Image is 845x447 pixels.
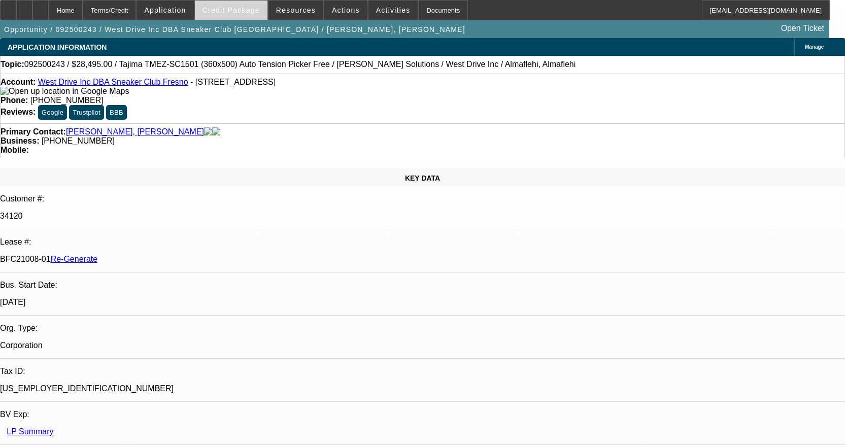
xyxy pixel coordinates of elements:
span: Credit Package [202,6,260,14]
img: Open up location in Google Maps [1,87,129,96]
strong: Mobile: [1,146,29,154]
a: West Drive Inc DBA Sneaker Club Fresno [38,78,188,86]
span: Opportunity / 092500243 / West Drive Inc DBA Sneaker Club [GEOGRAPHIC_DATA] / [PERSON_NAME], [PER... [4,25,465,33]
span: APPLICATION INFORMATION [8,43,107,51]
span: [PHONE_NUMBER] [30,96,104,105]
button: Resources [268,1,323,20]
button: Application [137,1,193,20]
span: Actions [332,6,360,14]
img: facebook-icon.png [204,127,212,136]
span: - [STREET_ADDRESS] [190,78,276,86]
a: [PERSON_NAME], [PERSON_NAME] [66,127,204,136]
strong: Business: [1,136,39,145]
strong: Topic: [1,60,24,69]
button: Trustpilot [69,105,104,120]
span: Manage [805,44,824,50]
a: Open Ticket [777,20,828,37]
button: Activities [368,1,418,20]
strong: Account: [1,78,36,86]
span: Activities [376,6,411,14]
span: Application [144,6,186,14]
a: View Google Maps [1,87,129,95]
button: Google [38,105,67,120]
span: [PHONE_NUMBER] [42,136,115,145]
a: Re-Generate [51,255,98,263]
a: LP Summary [7,427,53,436]
strong: Primary Contact: [1,127,66,136]
span: Resources [276,6,316,14]
button: Actions [324,1,367,20]
button: Credit Package [195,1,267,20]
img: linkedin-icon.png [212,127,220,136]
span: KEY DATA [405,174,440,182]
strong: Phone: [1,96,28,105]
span: 092500243 / $28,495.00 / Tajima TMEZ-SC1501 (360x500) Auto Tension Picker Free / [PERSON_NAME] So... [24,60,576,69]
button: BBB [106,105,127,120]
strong: Reviews: [1,108,36,116]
